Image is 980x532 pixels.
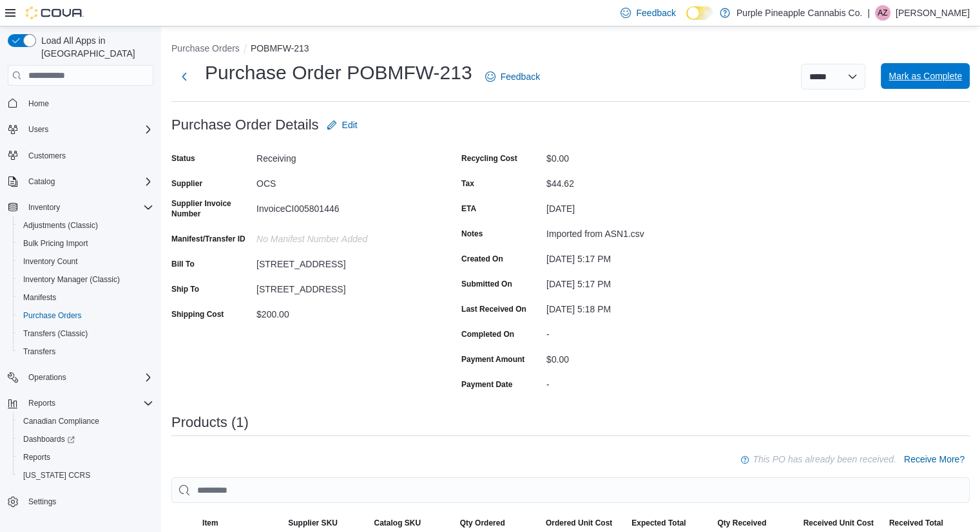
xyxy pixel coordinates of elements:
span: Catalog [28,176,55,187]
div: InvoiceCI005801446 [256,198,429,214]
span: Catalog SKU [374,518,421,528]
span: Mark as Complete [889,70,962,82]
span: Received Total [889,518,943,528]
label: Completed On [461,329,514,339]
span: Inventory Manager (Classic) [18,272,153,287]
a: Transfers (Classic) [18,326,93,341]
button: Operations [23,370,72,385]
a: Bulk Pricing Import [18,236,93,251]
span: Inventory Manager (Classic) [23,274,120,285]
span: Bulk Pricing Import [18,236,153,251]
button: Purchase Orders [13,307,159,325]
span: Canadian Compliance [18,413,153,429]
label: Notes [461,229,483,239]
a: Adjustments (Classic) [18,218,103,233]
label: Shipping Cost [171,309,224,319]
a: Home [23,96,54,111]
span: Dark Mode [686,20,687,21]
a: Canadian Compliance [18,413,104,429]
span: Settings [28,497,56,507]
label: Tax [461,178,474,189]
button: Catalog [23,174,60,189]
span: Feedback [501,70,540,83]
span: Inventory Count [18,254,153,269]
button: Mark as Complete [881,63,970,89]
span: Settings [23,493,153,509]
a: Dashboards [18,432,80,447]
span: Adjustments (Classic) [18,218,153,233]
span: Load All Apps in [GEOGRAPHIC_DATA] [36,34,153,60]
span: Manifests [23,292,56,303]
label: Created On [461,254,503,264]
p: Purple Pineapple Cannabis Co. [736,5,862,21]
span: Qty Ordered [460,518,505,528]
span: Transfers (Classic) [18,326,153,341]
input: Dark Mode [686,6,713,20]
div: $0.00 [546,349,719,365]
button: Next [171,64,197,90]
span: Reports [18,450,153,465]
button: Inventory [3,198,159,216]
a: Settings [23,494,61,509]
label: Payment Date [461,379,512,390]
span: Reports [28,398,55,408]
span: Customers [28,151,66,161]
img: Cova [26,6,84,19]
span: Edit [342,119,358,131]
label: Last Received On [461,304,526,314]
span: Feedback [636,6,675,19]
button: Home [3,93,159,112]
label: Submitted On [461,279,512,289]
button: Canadian Compliance [13,412,159,430]
button: Reports [3,394,159,412]
span: Transfers [18,344,153,359]
span: Users [28,124,48,135]
a: Inventory Count [18,254,83,269]
p: [PERSON_NAME] [896,5,970,21]
span: Purchase Orders [18,308,153,323]
button: Manifests [13,289,159,307]
span: Dashboards [23,434,75,444]
button: Purchase Orders [171,43,240,53]
a: Dashboards [13,430,159,448]
a: Customers [23,148,71,164]
label: Recycling Cost [461,153,517,164]
div: $0.00 [546,148,719,164]
span: Operations [23,370,153,385]
button: Transfers (Classic) [13,325,159,343]
div: [DATE] 5:18 PM [546,299,719,314]
button: Inventory Count [13,252,159,271]
span: Dashboards [18,432,153,447]
span: Inventory Count [23,256,78,267]
label: Status [171,153,195,164]
button: Receive More? [899,446,970,472]
a: Purchase Orders [18,308,87,323]
div: $200.00 [256,304,429,319]
button: Bulk Pricing Import [13,234,159,252]
nav: An example of EuiBreadcrumbs [171,42,970,57]
span: Expected Total [631,518,686,528]
span: Item [202,518,218,528]
p: This PO has already been received. [753,451,896,467]
label: Ship To [171,284,199,294]
span: Bulk Pricing Import [23,238,88,249]
div: Receiving [256,148,429,164]
span: [US_STATE] CCRS [23,470,90,480]
span: Customers [23,147,153,164]
span: Supplier SKU [288,518,338,528]
div: $44.62 [546,173,719,189]
h1: Purchase Order POBMFW-213 [205,60,472,86]
button: POBMFW-213 [251,43,309,53]
span: Transfers (Classic) [23,328,88,339]
button: Users [3,120,159,138]
label: Manifest/Transfer ID [171,234,245,244]
button: Edit [322,112,363,138]
button: Operations [3,368,159,386]
label: Payment Amount [461,354,524,365]
div: [DATE] [546,198,719,214]
button: Reports [23,395,61,411]
a: Feedback [480,64,545,90]
span: Operations [28,372,66,383]
span: Received Unit Cost [803,518,874,528]
a: Transfers [18,344,61,359]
